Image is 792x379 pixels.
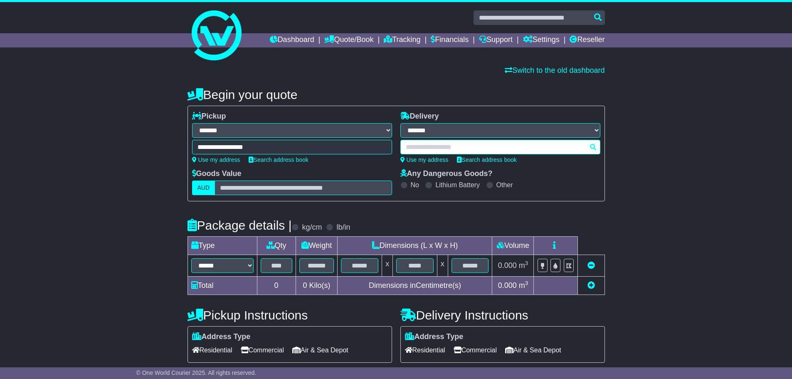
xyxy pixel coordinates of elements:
[192,332,251,342] label: Address Type
[257,277,296,295] td: 0
[570,33,604,47] a: Reseller
[384,33,420,47] a: Tracking
[405,344,445,357] span: Residential
[454,344,497,357] span: Commercial
[437,255,448,277] td: x
[270,33,314,47] a: Dashboard
[336,223,350,232] label: lb/in
[257,237,296,255] td: Qty
[136,369,257,376] span: © One World Courier 2025. All rights reserved.
[302,223,322,232] label: kg/cm
[241,344,284,357] span: Commercial
[192,181,215,195] label: AUD
[188,237,257,255] td: Type
[192,156,240,163] a: Use my address
[249,156,308,163] a: Search address book
[492,237,534,255] td: Volume
[338,277,492,295] td: Dimensions in Centimetre(s)
[496,181,513,189] label: Other
[479,33,513,47] a: Support
[457,156,517,163] a: Search address book
[324,33,373,47] a: Quote/Book
[505,344,561,357] span: Air & Sea Depot
[400,140,600,154] typeahead: Please provide city
[188,308,392,322] h4: Pickup Instructions
[338,237,492,255] td: Dimensions (L x W x H)
[192,112,226,121] label: Pickup
[400,156,449,163] a: Use my address
[431,33,469,47] a: Financials
[411,181,419,189] label: No
[382,255,393,277] td: x
[519,281,528,290] span: m
[192,344,232,357] span: Residential
[523,33,560,47] a: Settings
[192,169,242,178] label: Goods Value
[188,277,257,295] td: Total
[525,280,528,286] sup: 3
[498,261,517,270] span: 0.000
[303,281,307,290] span: 0
[498,281,517,290] span: 0.000
[400,112,439,121] label: Delivery
[296,237,338,255] td: Weight
[188,218,292,232] h4: Package details |
[505,66,604,74] a: Switch to the old dashboard
[400,308,605,322] h4: Delivery Instructions
[188,88,605,102] h4: Begin your quote
[587,281,595,290] a: Add new item
[525,260,528,266] sup: 3
[587,261,595,270] a: Remove this item
[296,277,338,295] td: Kilo(s)
[435,181,480,189] label: Lithium Battery
[405,332,464,342] label: Address Type
[292,344,348,357] span: Air & Sea Depot
[519,261,528,270] span: m
[400,169,493,178] label: Any Dangerous Goods?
